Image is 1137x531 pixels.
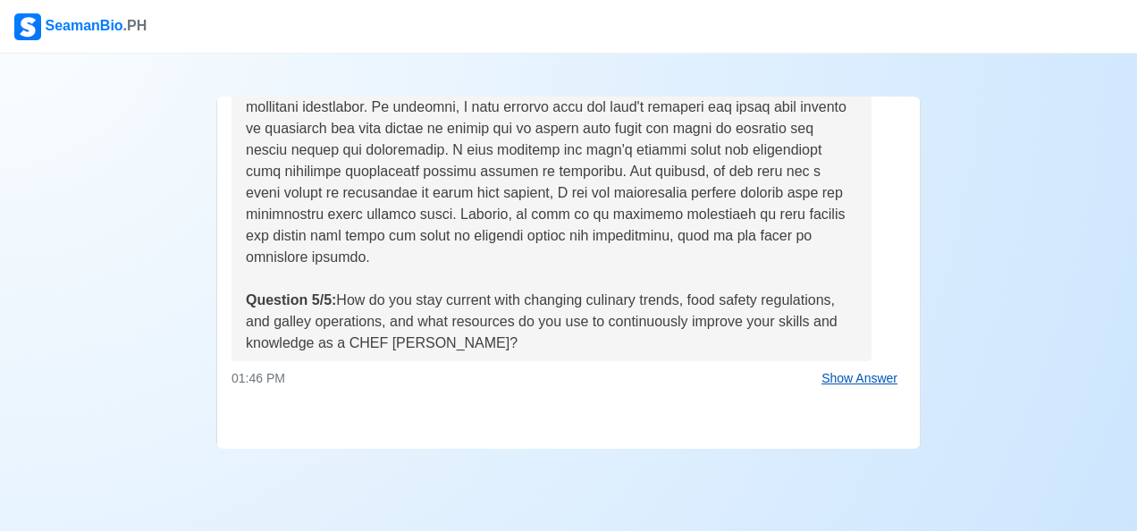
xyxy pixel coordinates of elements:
[246,292,336,308] strong: Question 5/5:
[123,18,147,33] span: .PH
[14,13,147,40] div: SeamanBio
[813,365,905,392] button: Show Answer
[232,365,905,392] div: 01:46 PM
[14,13,41,40] img: Logo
